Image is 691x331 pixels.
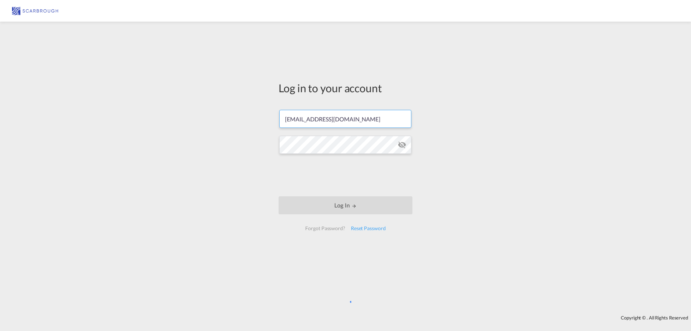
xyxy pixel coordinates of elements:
input: Enter email/phone number [279,110,411,128]
div: Log in to your account [279,80,412,95]
iframe: reCAPTCHA [291,161,400,189]
div: Forgot Password? [302,222,348,235]
button: LOGIN [279,196,412,214]
div: Reset Password [348,222,389,235]
md-icon: icon-eye-off [398,140,406,149]
img: 68f3c5c099f711f0a1d6b9e876559da2.jpg [11,3,59,19]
